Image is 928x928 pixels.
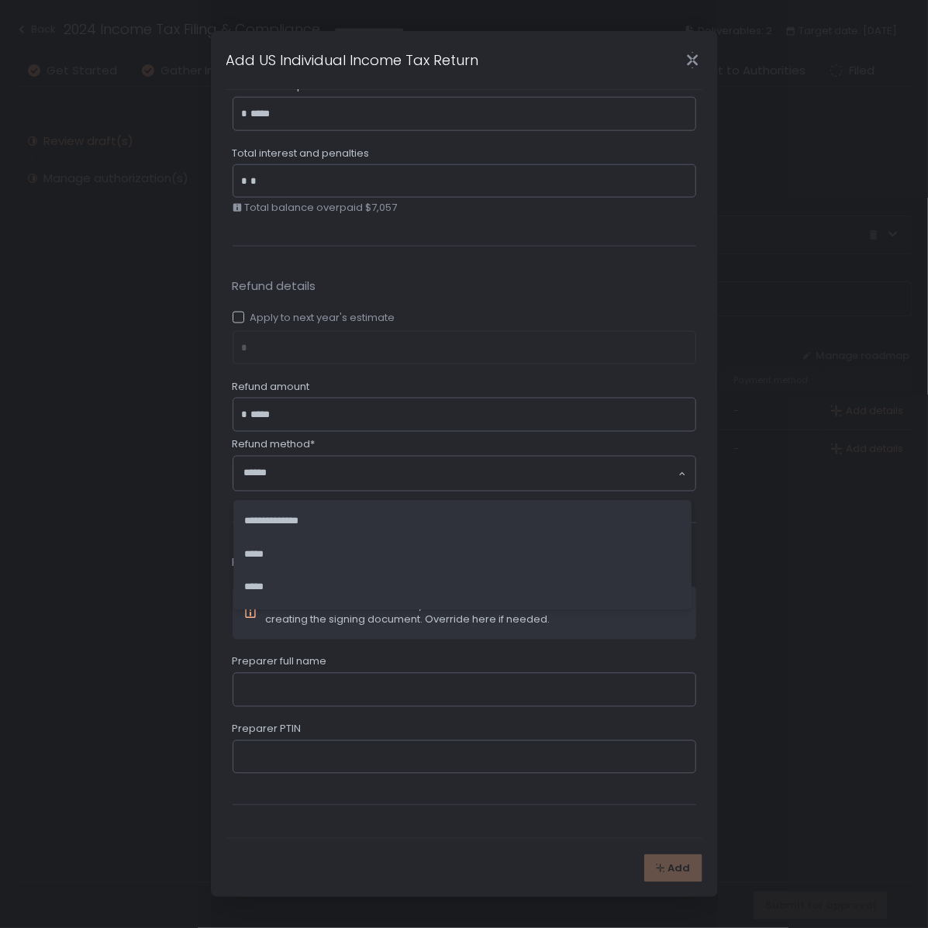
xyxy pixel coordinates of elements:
[244,466,677,481] input: Search for option
[233,147,370,160] span: Total interest and penalties
[233,723,302,737] span: Preparer PTIN
[233,655,327,669] span: Preparer full name
[233,837,315,850] span: Additional notes
[266,599,685,627] div: These fields are not mandatory as the value is defaulted to the tax lead when creating the signin...
[233,278,696,295] span: Refund details
[233,380,310,394] span: Refund amount
[233,554,696,572] span: Preparer info
[233,457,695,491] div: Search for option
[668,51,718,69] div: Close
[226,50,479,71] h1: Add US Individual Income Tax Return
[245,201,398,215] span: Total balance overpaid $7,057
[233,438,316,452] span: Refund method*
